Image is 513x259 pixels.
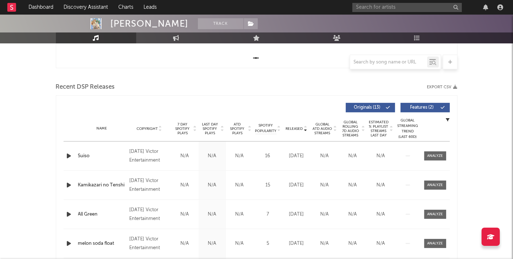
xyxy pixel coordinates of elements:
div: N/A [228,182,252,189]
div: [DATE] [284,211,309,218]
div: N/A [228,211,252,218]
div: N/A [200,152,224,160]
span: Global ATD Audio Streams [313,122,333,135]
span: Global Rolling 7D Audio Streams [341,120,361,138]
div: Global Streaming Trend (Last 60D) [397,118,419,140]
div: N/A [200,240,224,247]
div: N/A [313,240,337,247]
span: ATD Spotify Plays [228,122,247,135]
div: N/A [173,211,197,218]
button: Track [198,18,244,29]
div: N/A [313,182,337,189]
button: Features(2) [401,103,450,112]
span: Spotify Popularity [255,123,276,134]
a: All Green [78,211,126,218]
input: Search for artists [352,3,462,12]
button: Export CSV [427,85,458,89]
div: N/A [228,240,252,247]
div: Name [78,126,126,131]
a: Kamikazari no Tenshi [78,182,126,189]
div: [DATE] Victor Entertainment [129,206,169,223]
div: N/A [173,152,197,160]
button: Originals(13) [346,103,395,112]
span: Features ( 2 ) [405,105,439,110]
div: N/A [200,182,224,189]
span: Released [286,127,303,131]
span: Originals ( 13 ) [351,105,384,110]
div: N/A [341,240,365,247]
div: N/A [313,211,337,218]
span: Copyright [137,127,158,131]
div: N/A [313,152,337,160]
span: Last Day Spotify Plays [200,122,220,135]
div: N/A [369,211,393,218]
span: Recent DSP Releases [56,83,115,92]
span: 7 Day Spotify Plays [173,122,192,135]
div: [PERSON_NAME] [111,18,189,29]
div: N/A [341,211,365,218]
a: Suiso [78,152,126,160]
a: melon soda float [78,240,126,247]
div: 5 [255,240,281,247]
div: [DATE] Victor Entertainment [129,147,169,165]
div: [DATE] [284,240,309,247]
input: Search by song name or URL [350,59,427,65]
div: N/A [228,152,252,160]
div: N/A [369,182,393,189]
div: 15 [255,182,281,189]
div: N/A [369,152,393,160]
div: [DATE] [284,182,309,189]
div: [DATE] Victor Entertainment [129,177,169,194]
div: N/A [341,152,365,160]
div: 16 [255,152,281,160]
div: N/A [173,182,197,189]
div: [DATE] Victor Entertainment [129,235,169,252]
div: [DATE] [284,152,309,160]
div: N/A [369,240,393,247]
div: N/A [173,240,197,247]
span: Estimated % Playlist Streams Last Day [369,120,389,138]
div: N/A [200,211,224,218]
div: N/A [341,182,365,189]
div: 7 [255,211,281,218]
